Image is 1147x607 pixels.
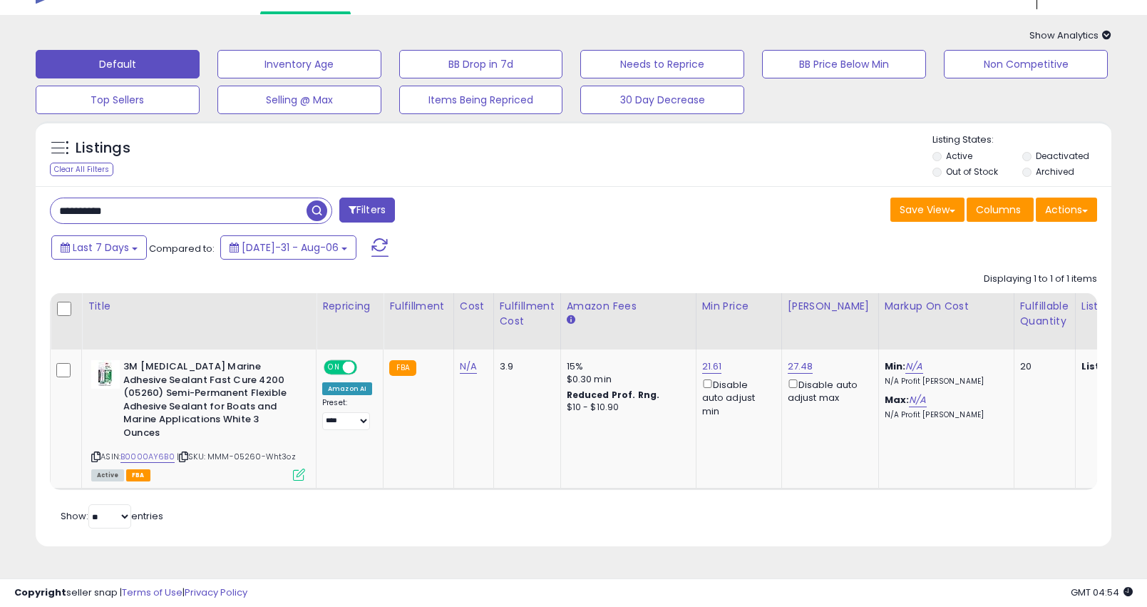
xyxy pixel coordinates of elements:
[567,299,690,314] div: Amazon Fees
[389,299,447,314] div: Fulfillment
[217,86,381,114] button: Selling @ Max
[567,402,685,414] div: $10 - $10.90
[88,299,310,314] div: Title
[885,377,1003,387] p: N/A Profit [PERSON_NAME]
[885,393,910,407] b: Max:
[177,451,296,462] span: | SKU: MMM-05260-Wht3oz
[1029,29,1111,42] span: Show Analytics
[36,86,200,114] button: Top Sellers
[762,50,926,78] button: BB Price Below Min
[149,242,215,255] span: Compared to:
[788,359,813,374] a: 27.48
[185,586,247,599] a: Privacy Policy
[580,86,744,114] button: 30 Day Decrease
[500,360,550,373] div: 3.9
[885,299,1008,314] div: Markup on Cost
[944,50,1108,78] button: Non Competitive
[73,240,129,255] span: Last 7 Days
[567,314,575,327] small: Amazon Fees.
[217,50,381,78] button: Inventory Age
[14,586,247,600] div: seller snap | |
[580,50,744,78] button: Needs to Reprice
[788,299,873,314] div: [PERSON_NAME]
[50,163,113,176] div: Clear All Filters
[322,382,372,395] div: Amazon AI
[460,299,488,314] div: Cost
[399,50,563,78] button: BB Drop in 7d
[702,359,722,374] a: 21.61
[702,299,776,314] div: Min Price
[339,198,395,223] button: Filters
[91,360,120,389] img: 518Pzyk9i6L._SL40_.jpg
[123,360,297,443] b: 3M [MEDICAL_DATA] Marine Adhesive Sealant Fast Cure 4200 (05260) Semi-Permanent Flexible Adhesive...
[389,360,416,376] small: FBA
[322,299,377,314] div: Repricing
[126,469,150,481] span: FBA
[885,410,1003,420] p: N/A Profit [PERSON_NAME]
[1081,359,1146,373] b: Listed Price:
[885,359,906,373] b: Min:
[1020,299,1069,329] div: Fulfillable Quantity
[984,272,1097,286] div: Displaying 1 to 1 of 1 items
[890,198,965,222] button: Save View
[1036,150,1089,162] label: Deactivated
[1036,165,1074,178] label: Archived
[91,360,305,479] div: ASIN:
[61,509,163,523] span: Show: entries
[51,235,147,260] button: Last 7 Days
[788,377,868,404] div: Disable auto adjust max
[946,165,998,178] label: Out of Stock
[91,469,124,481] span: All listings currently available for purchase on Amazon
[905,359,922,374] a: N/A
[1071,586,1133,599] span: 2025-08-16 04:54 GMT
[120,451,175,463] a: B0000AY6B0
[932,133,1111,147] p: Listing States:
[325,362,343,374] span: ON
[1020,360,1064,373] div: 20
[500,299,555,329] div: Fulfillment Cost
[14,586,66,599] strong: Copyright
[909,393,926,407] a: N/A
[1036,198,1097,222] button: Actions
[567,373,685,386] div: $0.30 min
[702,377,771,418] div: Disable auto adjust min
[242,240,339,255] span: [DATE]-31 - Aug-06
[878,293,1014,350] th: The percentage added to the cost of goods (COGS) that forms the calculator for Min & Max prices.
[36,50,200,78] button: Default
[355,362,378,374] span: OFF
[976,203,1021,217] span: Columns
[946,150,972,162] label: Active
[460,359,477,374] a: N/A
[567,389,660,401] b: Reduced Prof. Rng.
[967,198,1034,222] button: Columns
[76,138,130,158] h5: Listings
[399,86,563,114] button: Items Being Repriced
[122,586,182,599] a: Terms of Use
[220,235,356,260] button: [DATE]-31 - Aug-06
[567,360,685,373] div: 15%
[322,398,372,430] div: Preset:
